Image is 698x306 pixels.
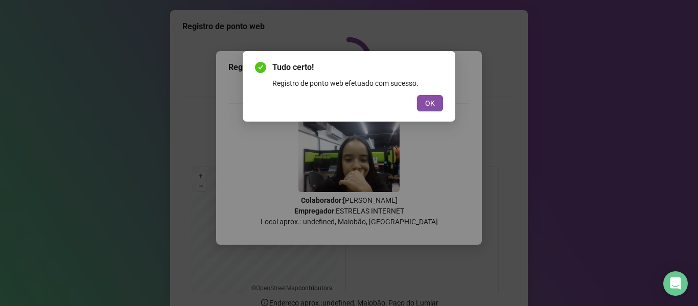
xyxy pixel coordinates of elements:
div: Registro de ponto web efetuado com sucesso. [272,78,443,89]
button: OK [417,95,443,111]
div: Open Intercom Messenger [663,271,688,296]
span: Tudo certo! [272,61,443,74]
span: check-circle [255,62,266,73]
span: OK [425,98,435,109]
